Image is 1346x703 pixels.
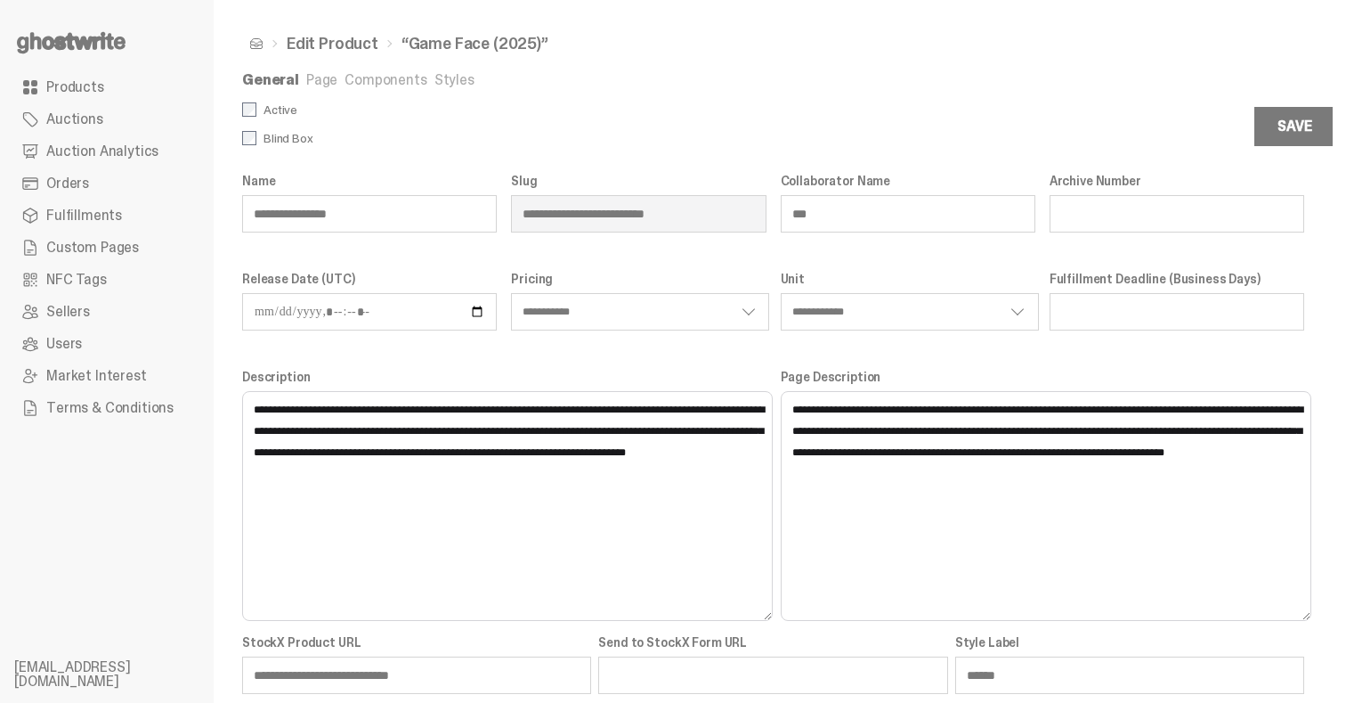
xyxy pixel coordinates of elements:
li: [EMAIL_ADDRESS][DOMAIN_NAME] [14,660,228,689]
a: Fulfillments [14,200,199,232]
label: Pricing [511,272,766,286]
span: Custom Pages [46,241,139,255]
span: Users [46,337,82,351]
a: NFC Tags [14,264,199,296]
span: Terms & Conditions [46,401,174,415]
a: Auction Analytics [14,135,199,168]
label: Unit [781,272,1035,286]
label: Blind Box [242,131,774,145]
span: Products [46,80,104,94]
a: Terms & Conditions [14,392,199,424]
label: Collaborator Name [781,174,1035,188]
label: Archive Number [1050,174,1304,188]
li: “Game Face (2025)” [378,36,548,52]
input: Blind Box [242,131,256,145]
label: Release Date (UTC) [242,272,497,286]
span: Fulfillments [46,208,122,223]
a: Orders [14,168,199,200]
input: Active [242,102,256,117]
span: Sellers [46,305,90,319]
a: Edit Product [287,36,378,52]
span: Auctions [46,112,103,127]
span: NFC Tags [46,273,107,287]
label: Name [242,174,497,188]
a: Custom Pages [14,232,199,264]
a: Page [306,70,337,89]
span: Orders [46,176,89,191]
span: Auction Analytics [46,144,158,159]
a: Components [345,70,426,89]
label: StockX Product URL [242,635,591,650]
a: Market Interest [14,360,199,392]
a: Products [14,71,199,103]
label: Style Label [955,635,1304,650]
label: Slug [511,174,766,188]
a: Sellers [14,296,199,328]
label: Active [242,102,774,117]
div: Save [1277,119,1311,134]
label: Page Description [781,370,1305,384]
a: Auctions [14,103,199,135]
button: Save [1254,107,1334,146]
label: Description [242,370,766,384]
a: Users [14,328,199,360]
label: Fulfillment Deadline (Business Days) [1050,272,1304,286]
a: General [242,70,299,89]
a: Styles [434,70,474,89]
span: Market Interest [46,369,147,383]
label: Send to StockX Form URL [598,635,947,650]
